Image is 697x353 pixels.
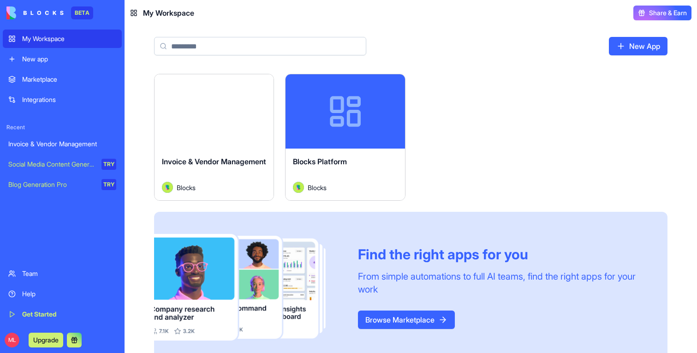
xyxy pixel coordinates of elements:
[3,30,122,48] a: My Workspace
[293,182,304,193] img: Avatar
[5,333,19,347] span: ML
[162,157,266,166] span: Invoice & Vendor Management
[358,246,645,263] div: Find the right apps for you
[3,90,122,109] a: Integrations
[293,157,347,166] span: Blocks Platform
[3,175,122,194] a: Blog Generation ProTRY
[3,305,122,323] a: Get Started
[154,234,343,340] img: Frame_181_egmpey.png
[143,7,194,18] span: My Workspace
[8,139,116,149] div: Invoice & Vendor Management
[3,285,122,303] a: Help
[162,182,173,193] img: Avatar
[29,333,63,347] button: Upgrade
[101,159,116,170] div: TRY
[101,179,116,190] div: TRY
[8,180,95,189] div: Blog Generation Pro
[177,183,196,192] span: Blocks
[8,160,95,169] div: Social Media Content Generator
[3,155,122,174] a: Social Media Content GeneratorTRY
[3,264,122,283] a: Team
[3,124,122,131] span: Recent
[609,37,667,55] a: New App
[633,6,691,20] button: Share & Earn
[649,8,687,18] span: Share & Earn
[22,54,116,64] div: New app
[358,311,455,329] a: Browse Marketplace
[22,310,116,319] div: Get Started
[6,6,64,19] img: logo
[22,289,116,299] div: Help
[3,135,122,153] a: Invoice & Vendor Management
[22,95,116,104] div: Integrations
[22,75,116,84] div: Marketplace
[308,183,327,192] span: Blocks
[358,270,645,296] div: From simple automations to full AI teams, find the right apps for your work
[285,74,405,201] a: Blocks PlatformAvatarBlocks
[3,50,122,68] a: New app
[29,335,63,344] a: Upgrade
[22,34,116,43] div: My Workspace
[22,269,116,278] div: Team
[3,70,122,89] a: Marketplace
[71,6,93,19] div: BETA
[154,74,274,201] a: Invoice & Vendor ManagementAvatarBlocks
[6,6,93,19] a: BETA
